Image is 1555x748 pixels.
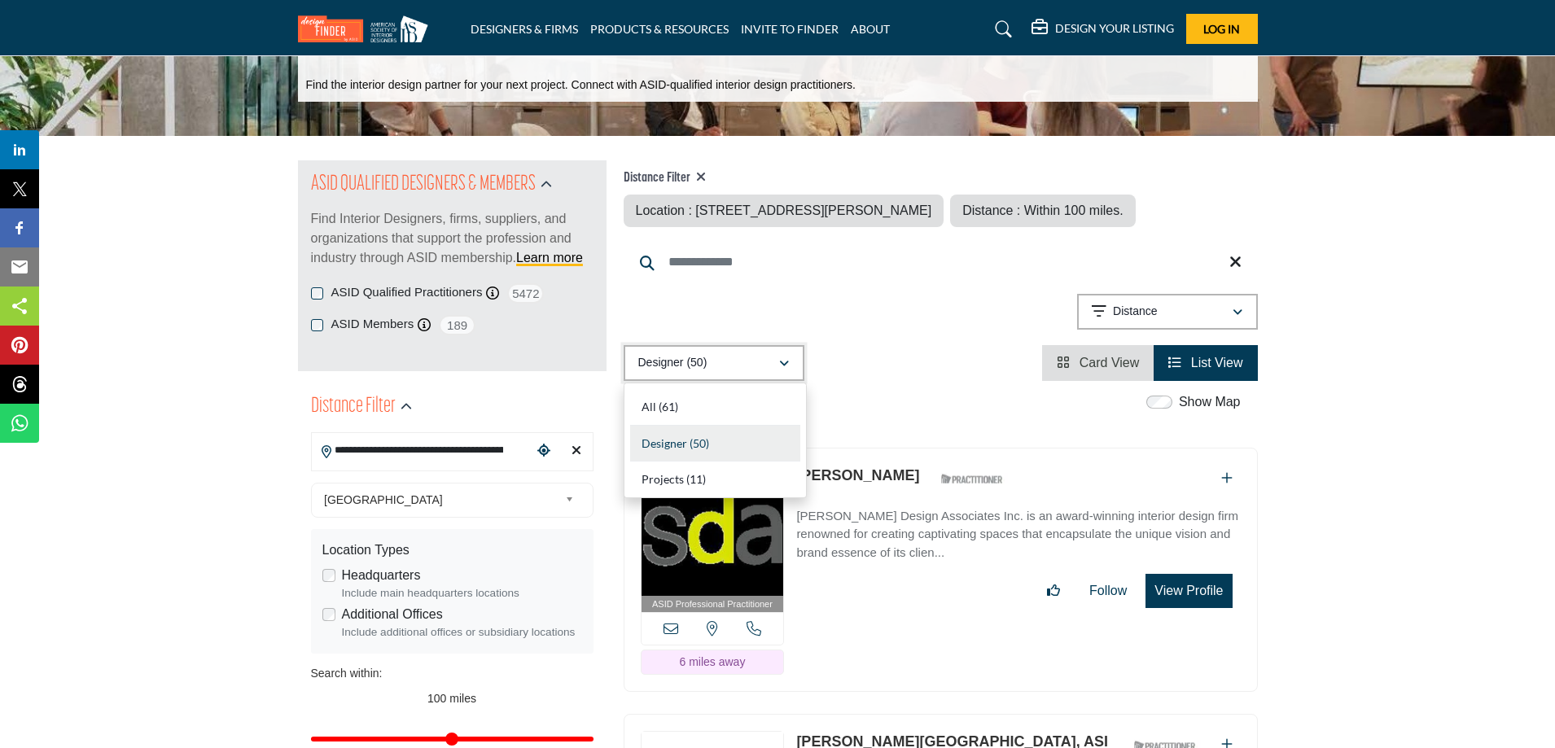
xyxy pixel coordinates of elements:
div: Search within: [311,665,594,682]
span: Projects [642,472,684,486]
input: ASID Members checkbox [311,319,323,331]
div: DESIGN YOUR LISTING [1032,20,1174,39]
label: Show Map [1179,392,1241,412]
a: Search [979,16,1023,42]
h4: Distance Filter [624,170,1136,186]
label: ASID Members [331,315,414,334]
a: DESIGNERS & FIRMS [471,22,578,36]
a: [PERSON_NAME] Design Associates Inc. is an award-winning interior design firm renowned for creati... [796,497,1240,562]
label: Additional Offices [342,605,443,624]
p: Find the interior design partner for your next project. Connect with ASID-qualified interior desi... [306,77,856,94]
button: Like listing [1036,575,1071,607]
input: Search Keyword [624,243,1258,282]
p: [PERSON_NAME] Design Associates Inc. is an award-winning interior design firm renowned for creati... [796,507,1240,562]
a: ABOUT [851,22,890,36]
h5: DESIGN YOUR LISTING [1055,21,1174,36]
div: Include additional offices or subsidiary locations [342,624,582,641]
li: Card View [1042,345,1154,381]
span: All [642,400,656,413]
li: List View [1154,345,1257,381]
span: Log In [1203,22,1240,36]
label: ASID Qualified Practitioners [331,283,483,302]
a: View List [1168,356,1242,370]
div: Include main headquarters locations [342,585,582,601]
img: Melinda Sechrist [642,466,784,596]
span: 5472 [507,283,544,304]
a: View Card [1057,356,1139,370]
a: ASID Professional Practitioner [642,466,784,613]
img: ASID Qualified Practitioners Badge Icon [935,469,1008,489]
b: (61) [659,400,678,413]
span: Card View [1080,356,1140,370]
h2: ASID QUALIFIED DESIGNERS & MEMBERS [311,170,536,199]
div: Clear search location [564,434,589,469]
b: (11) [686,472,706,486]
a: INVITE TO FINDER [741,22,839,36]
a: Add To List [1221,471,1233,485]
div: Choose your current location [532,434,556,469]
span: Location : [STREET_ADDRESS][PERSON_NAME] [636,203,932,217]
button: Designer (50) [624,345,804,381]
button: View Profile [1145,574,1232,608]
label: Headquarters [342,566,421,585]
p: Distance [1113,304,1157,320]
a: Learn more [516,251,583,265]
p: Melinda Sechrist [796,465,919,487]
span: [GEOGRAPHIC_DATA] [324,490,558,510]
span: ASID Professional Practitioner [652,597,773,611]
span: Designer [642,436,687,450]
b: (50) [690,436,709,450]
p: Designer (50) [638,355,707,371]
div: Designer (50) [624,383,807,498]
input: Search Location [312,435,532,466]
span: 100 miles [427,692,476,705]
span: 6 miles away [679,655,745,668]
h2: Distance Filter [311,392,396,422]
span: 189 [439,315,475,335]
span: List View [1191,356,1243,370]
div: Location Types [322,540,582,560]
button: Follow [1079,575,1137,607]
span: Distance : Within 100 miles. [962,203,1123,217]
a: PRODUCTS & RESOURCES [590,22,729,36]
p: Find Interior Designers, firms, suppliers, and organizations that support the profession and indu... [311,209,594,268]
button: Distance [1077,294,1258,330]
a: [PERSON_NAME] [796,467,919,483]
img: Site Logo [298,15,436,42]
input: ASID Qualified Practitioners checkbox [311,287,323,300]
button: Log In [1186,14,1258,44]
